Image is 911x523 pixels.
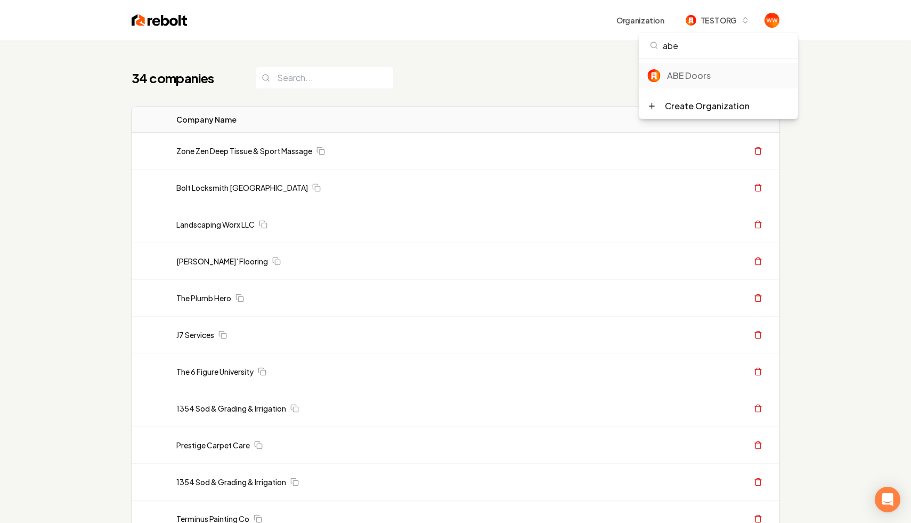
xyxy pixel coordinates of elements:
[176,329,214,340] a: J7 Services
[176,293,231,303] a: The Plumb Hero
[764,13,779,28] img: Will Wallace
[176,146,312,156] a: Zone Zen Deep Tissue & Sport Massage
[648,69,661,82] img: ABE Doors
[132,69,234,86] h1: 34 companies
[764,13,779,28] button: Open user button
[176,440,250,450] a: Prestige Carpet Care
[667,69,790,82] div: ABE Doors
[176,403,286,414] a: 1354 Sod & Grading & Irrigation
[176,477,286,487] a: 1354 Sod & Grading & Irrigation
[701,15,737,26] span: TEST ORG
[176,366,254,377] a: The 6 Figure University
[665,100,750,112] div: Create Organization
[646,33,792,58] input: Search organizations...
[875,487,900,512] div: Open Intercom Messenger
[255,67,394,89] input: Search...
[176,256,268,267] a: [PERSON_NAME]' Flooring
[176,219,255,230] a: Landscaping Worx LLC
[168,107,523,133] th: Company Name
[132,13,188,28] img: Rebolt Logo
[176,182,308,193] a: Bolt Locksmith [GEOGRAPHIC_DATA]
[686,15,696,26] img: TEST ORG
[610,11,671,30] button: Organization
